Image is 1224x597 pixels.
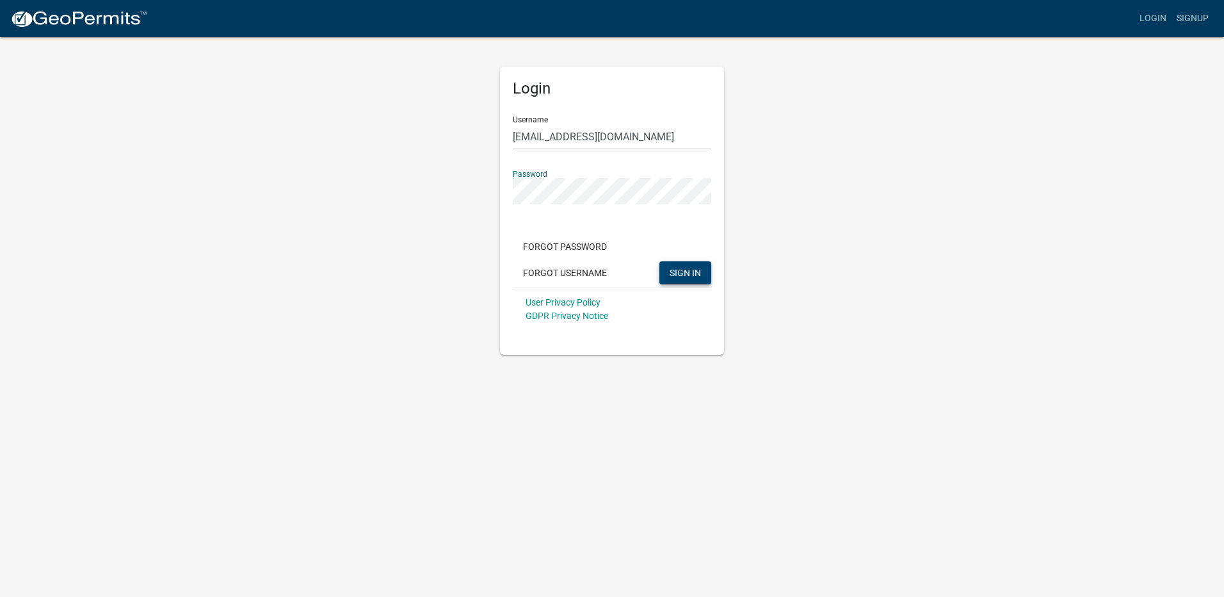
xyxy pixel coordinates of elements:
[526,297,600,307] a: User Privacy Policy
[513,261,617,284] button: Forgot Username
[526,311,608,321] a: GDPR Privacy Notice
[513,79,711,98] h5: Login
[659,261,711,284] button: SIGN IN
[513,235,617,258] button: Forgot Password
[670,267,701,277] span: SIGN IN
[1172,6,1214,31] a: Signup
[1134,6,1172,31] a: Login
